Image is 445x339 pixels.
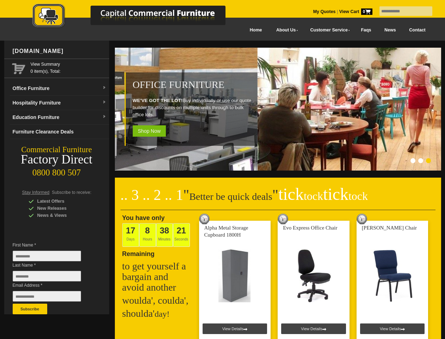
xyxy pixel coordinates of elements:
[418,158,423,163] li: Page dot 2
[139,223,156,247] span: Hours
[122,295,193,306] h2: woulda', coulda',
[29,198,95,205] div: Latest Offers
[302,22,354,38] a: Customer Service
[13,242,92,249] span: First Name *
[10,110,109,125] a: Education Furnituredropdown
[361,8,372,15] span: 0
[122,248,155,257] span: Remaining
[132,79,254,90] h1: Office Furniture
[13,4,260,31] a: Capital Commercial Furniture Logo
[402,22,432,38] a: Contact
[122,223,139,247] span: Days
[13,4,260,29] img: Capital Commercial Furniture Logo
[378,22,402,38] a: News
[13,262,92,269] span: Last Name *
[357,214,367,224] img: tick tock deal clock
[132,98,183,103] strong: WE'VE GOT THE LOT!
[156,223,173,247] span: Minutes
[102,115,106,119] img: dropdown
[338,9,372,14] a: View Cart0
[304,190,323,202] span: tock
[10,41,109,62] div: [DOMAIN_NAME]
[102,86,106,90] img: dropdown
[348,190,368,202] span: tock
[29,212,95,219] div: News & Views
[102,100,106,105] img: dropdown
[160,226,169,235] span: 38
[145,226,150,235] span: 8
[268,22,302,38] a: About Us
[29,205,95,212] div: New Releases
[22,190,50,195] span: Stay Informed
[132,125,166,137] span: Shop Now
[155,309,170,319] span: day!
[4,164,109,178] div: 0800 800 507
[173,223,190,247] span: Seconds
[10,96,109,110] a: Hospitality Furnituredropdown
[278,185,368,203] span: tick tick
[13,251,81,261] input: First Name *
[410,158,415,163] li: Page dot 1
[122,261,193,293] h2: to get yourself a bargain and avoid another
[120,189,435,210] h2: Better be quick deals
[313,9,336,14] a: My Quotes
[13,304,47,314] button: Subscribe
[177,226,186,235] span: 21
[4,145,109,155] div: Commercial Furniture
[183,187,189,203] span: "
[199,214,210,224] img: tick tock deal clock
[132,97,254,118] p: Buy individually or use our quote builder for discounts on multiple units through to bulk office ...
[10,81,109,96] a: Office Furnituredropdown
[126,226,135,235] span: 17
[272,187,368,203] span: "
[13,291,81,302] input: Email Address *
[52,190,91,195] span: Subscribe to receive:
[120,187,184,203] span: .. 3 .. 2 .. 1
[4,155,109,165] div: Factory Direct
[13,282,92,289] span: Email Address *
[13,271,81,281] input: Last Name *
[10,125,109,139] a: Furniture Clearance Deals
[426,158,431,163] li: Page dot 3
[354,22,378,38] a: Faqs
[278,214,288,224] img: tick tock deal clock
[122,308,193,319] h2: shoulda'
[31,61,106,74] span: 0 item(s), Total:
[31,61,106,68] a: View Summary
[339,9,372,14] strong: View Cart
[122,214,165,221] span: You have only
